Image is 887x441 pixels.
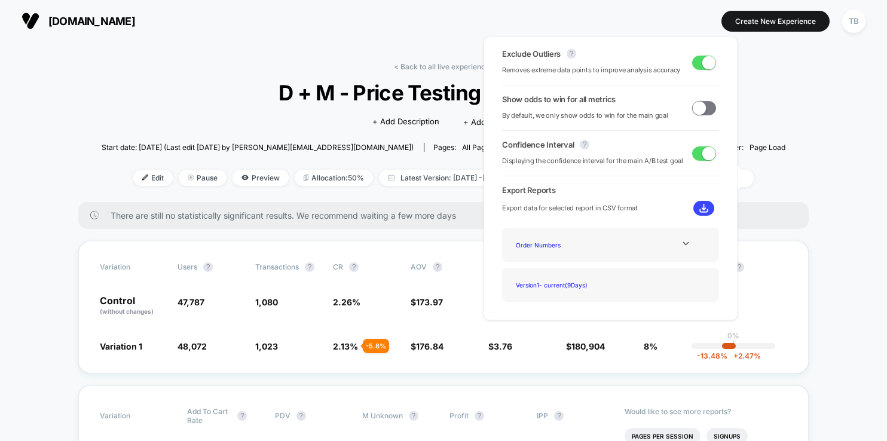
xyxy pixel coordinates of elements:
div: Version 1 - current ( 9 Days) [511,277,607,293]
img: end [188,174,194,180]
div: Order Numbers [511,237,607,253]
button: ? [349,262,359,272]
span: Allocation: 50% [295,170,373,186]
button: ? [580,140,589,149]
span: AOV [411,262,427,271]
span: By default, we only show odds to win for the main goal [502,110,668,121]
span: M Unknown [362,411,403,420]
div: - 5.8 % [363,339,389,353]
button: ? [475,411,484,421]
span: Removes extreme data points to improve analysis accuracy [502,65,680,76]
div: Trigger: [717,143,785,152]
span: Pause [179,170,227,186]
span: Exclude Outliers [502,49,561,59]
span: There are still no statistically significant results. We recommend waiting a few more days [111,210,785,220]
span: (without changes) [100,308,154,315]
button: ? [203,262,213,272]
span: 48,072 [178,341,207,351]
a: < Back to all live experiences [394,62,493,71]
span: 173.97 [416,297,443,307]
span: 47,787 [178,297,204,307]
span: --- [721,299,787,316]
span: $ [411,341,443,351]
button: ? [296,411,306,421]
span: IPP [537,411,548,420]
img: calendar [388,174,394,180]
span: Show odds to win for all metrics [502,94,616,104]
span: Profit [449,411,469,420]
span: Variation [100,407,166,425]
span: Export Reports [502,185,719,195]
img: download [699,204,708,213]
div: Pages: [433,143,493,152]
img: rebalance [304,174,308,181]
button: ? [305,262,314,272]
button: ? [554,411,564,421]
span: all pages [462,143,493,152]
button: ? [567,49,576,59]
span: Latest Version: [DATE] - [DATE] [379,170,528,186]
span: $ [411,297,443,307]
span: CR [333,262,343,271]
button: ? [433,262,442,272]
span: $ [488,341,512,351]
span: $ [566,341,605,351]
span: Preview [233,170,289,186]
img: Visually logo [22,12,39,30]
button: ? [409,411,418,421]
span: 2.13 % [333,341,358,351]
button: TB [839,9,869,33]
span: Edit [133,170,173,186]
span: 1,023 [255,341,278,351]
span: users [178,262,197,271]
div: TB [842,10,865,33]
span: D + M - Price Testing 2025/08 [136,80,751,105]
span: Confidence Interval [502,140,574,149]
span: + [733,351,738,360]
span: 176.84 [416,341,443,351]
button: ? [237,411,247,421]
p: 0% [727,331,739,340]
span: Page Load [750,143,785,152]
span: [DOMAIN_NAME] [48,15,135,27]
span: 3.76 [494,341,512,351]
span: 180,904 [571,341,605,351]
span: 1,080 [255,297,278,307]
img: edit [142,174,148,180]
p: Control [100,296,166,316]
span: Displaying the confidence interval for the main A/B test goal [502,155,683,167]
span: PDV [275,411,290,420]
span: + Add Images [463,117,515,127]
span: 2.47 % [727,351,761,360]
span: -13.48 % [697,351,727,360]
span: Variation 1 [100,341,142,351]
span: Variation [100,262,166,272]
button: [DOMAIN_NAME] [18,11,139,30]
span: Transactions [255,262,299,271]
span: 8% [644,341,657,351]
span: CI [721,262,787,272]
span: 2.26 % [333,297,360,307]
p: Would like to see more reports? [625,407,788,416]
span: Export data for selected report in CSV format [502,203,638,214]
span: Start date: [DATE] (Last edit [DATE] by [PERSON_NAME][EMAIL_ADDRESS][DOMAIN_NAME]) [102,143,414,152]
button: Create New Experience [721,11,830,32]
span: + Add Description [372,116,439,128]
p: | [732,340,735,349]
span: Add To Cart Rate [187,407,231,425]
